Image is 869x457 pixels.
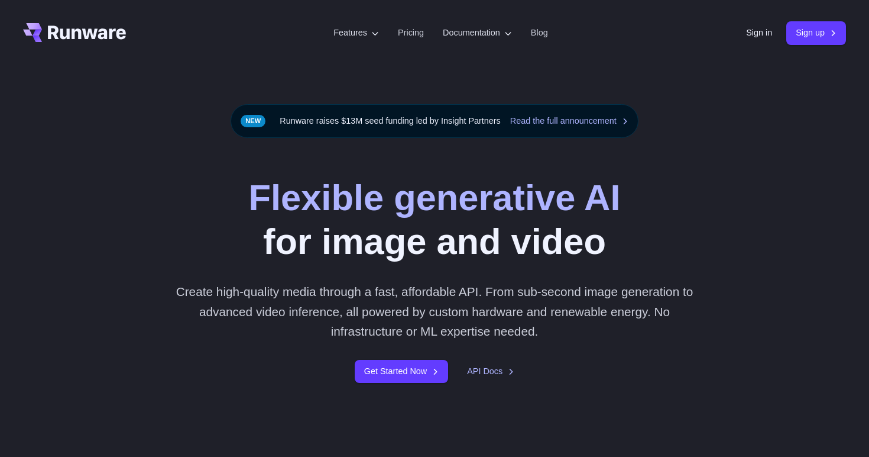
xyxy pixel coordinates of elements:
[23,23,126,42] a: Go to /
[531,26,548,40] a: Blog
[231,104,638,138] div: Runware raises $13M seed funding led by Insight Partners
[443,26,512,40] label: Documentation
[249,177,621,218] strong: Flexible generative AI
[355,360,448,383] a: Get Started Now
[467,365,514,378] a: API Docs
[746,26,772,40] a: Sign in
[171,282,698,341] p: Create high-quality media through a fast, affordable API. From sub-second image generation to adv...
[510,114,628,128] a: Read the full announcement
[333,26,379,40] label: Features
[398,26,424,40] a: Pricing
[249,176,621,263] h1: for image and video
[786,21,846,44] a: Sign up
